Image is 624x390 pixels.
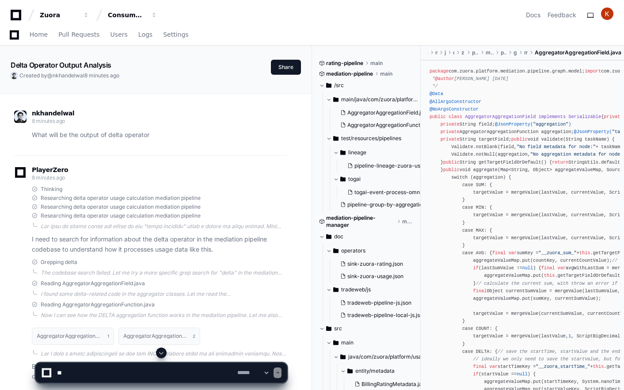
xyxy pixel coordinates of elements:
[193,333,195,340] span: 2
[430,91,443,96] span: @Data
[110,25,128,45] a: Users
[435,49,438,56] span: main
[333,172,428,186] button: togai
[30,32,48,37] span: Home
[19,72,119,79] span: Created by
[344,160,430,172] button: pipeline-lineage-zuora-usage.json
[465,114,536,119] span: AggregatorAggregationField
[333,284,339,295] svg: Directory
[333,145,428,160] button: lineage
[104,7,161,23] button: Consumption
[319,321,414,336] button: src
[32,174,65,181] span: 8 minutes ago
[524,49,528,56] span: model
[319,78,414,92] button: /src
[333,245,339,256] svg: Directory
[347,299,411,306] span: tradeweb-pipeline-js.json
[337,258,416,270] button: sink-zuora-rating.json
[568,114,601,119] span: Serializable
[604,114,623,119] span: private
[453,49,455,56] span: com
[486,49,494,56] span: mediation
[402,218,414,225] span: main
[347,260,403,268] span: sink-zuora-rating.json
[11,61,111,69] app-text-character-animate: Delta Operator Output Analysis
[337,297,423,309] button: tradeweb-pipeline-js.json
[36,7,93,23] button: Zuora
[326,131,421,145] button: test/resources/pipelines
[511,137,528,142] span: public
[538,250,576,256] span: "__zuora_sum_"
[334,233,343,240] span: doc
[430,107,479,112] span: @NoArgsConstructor
[341,339,354,346] span: main
[354,162,441,169] span: pipeline-lineage-zuora-usage.json
[84,72,119,79] span: 8 minutes ago
[41,223,287,230] div: Lor ipsu do sitame conse adi elitse do eiu "tempo incididu" utlab e dolore ma aliqu enimad. Mini ...
[108,11,146,19] div: Consumption
[568,333,571,339] span: 1
[430,99,481,104] span: @AllArgsConstructor
[14,111,27,123] img: ACg8ocL7JbNaRcKDAHmOcFndCKvbldqgd_b193I2G4v-zqcnNpo8dEw=s96-c
[138,25,152,45] a: Logs
[58,25,99,45] a: Pull Requests
[41,212,201,219] span: Researching delta operator usage calculation mediation pipeline
[492,250,506,256] span: final
[341,96,421,103] span: main/java/com/zuora/platform/mediation/pipeline/graph/model
[337,199,423,211] button: pipeline-group-by-aggregation-fields-error-builder.json
[341,286,371,293] span: tradeweb/js
[449,114,462,119] span: class
[326,214,395,229] span: mediation-pipeline-manager
[348,149,366,156] span: lineage
[138,32,152,37] span: Logs
[443,167,460,172] span: public
[443,160,460,165] span: public
[495,122,571,127] span: @JsonProperty( )
[596,361,620,385] iframe: Open customer support
[41,269,287,276] div: The codebase search failed. Let me try a more specific grep search for "delta" in the mediation p...
[585,69,601,74] span: import
[509,250,517,256] span: var
[435,76,454,81] span: @author
[337,119,423,131] button: AggregatorAggregationFunction.java
[333,337,339,348] svg: Directory
[41,186,62,193] span: Thinking
[347,122,440,129] span: AggregatorAggregationFunction.java
[107,333,109,340] span: 1
[334,325,342,332] span: src
[340,174,346,184] svg: Directory
[123,333,189,339] h1: AggregatorAggregationFunction.java
[473,288,487,294] span: final
[533,122,568,127] span: "aggregation"
[538,114,566,119] span: implements
[544,273,555,278] span: this
[53,72,84,79] span: nkhandelwal
[548,11,576,19] button: Feedback
[32,110,74,117] span: nkhandelwal
[347,273,403,280] span: sink-zuora-usage.json
[441,122,460,127] span: private
[541,265,555,271] span: final
[32,234,287,255] p: I need to search for information about the delta operator in the mediation pipeline codebase to u...
[337,107,423,119] button: AggregatorAggregationField.java
[517,144,596,149] span: "No field metadata for node:"
[347,201,488,208] span: pipeline-group-by-aggregation-fields-error-builder.json
[326,323,331,334] svg: Directory
[326,92,421,107] button: main/java/com/zuora/platform/mediation/pipeline/graph/model
[58,32,99,37] span: Pull Requests
[30,25,48,45] a: Home
[552,160,568,165] span: return
[341,247,365,254] span: operators
[32,130,287,140] p: What will be the output of delta operator
[326,80,331,91] svg: Directory
[11,72,18,79] img: ACg8ocL7JbNaRcKDAHmOcFndCKvbldqgd_b193I2G4v-zqcnNpo8dEw=s96-c
[347,109,430,116] span: AggregatorAggregationField.java
[337,309,423,321] button: tradeweb-pipeline-local-js.json
[326,283,421,297] button: tradeweb/js
[32,167,68,172] span: PlayerZero
[326,60,363,67] span: rating-pipeline
[47,72,53,79] span: @
[326,70,373,77] span: mediation-pipeline
[110,32,128,37] span: Users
